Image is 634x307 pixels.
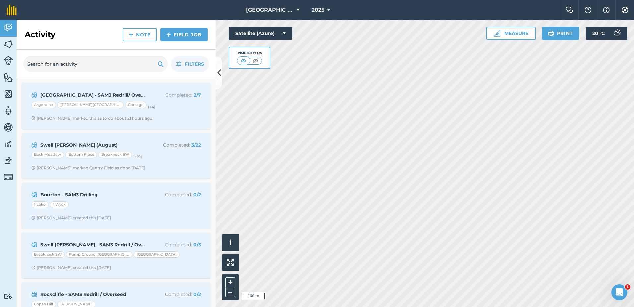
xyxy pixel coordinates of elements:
strong: [GEOGRAPHIC_DATA] - SAM3 Redrill/ Overseeding [40,91,146,99]
strong: 0 / 3 [193,242,201,248]
p: Completed : [148,91,201,99]
img: Ruler icon [494,30,500,37]
div: 1 Wyck [50,201,69,208]
span: 20 ° C [592,27,605,40]
div: Argentine [31,102,56,108]
span: 2025 [312,6,324,14]
img: svg+xml;base64,PHN2ZyB4bWxucz0iaHR0cDovL3d3dy53My5vcmcvMjAwMC9zdmciIHdpZHRoPSIxNCIgaGVpZ2h0PSIyNC... [129,31,133,39]
img: svg+xml;base64,PHN2ZyB4bWxucz0iaHR0cDovL3d3dy53My5vcmcvMjAwMC9zdmciIHdpZHRoPSI1NiIgaGVpZ2h0PSI2MC... [4,39,13,49]
img: Two speech bubbles overlapping with the left bubble in the forefront [565,7,573,13]
strong: Rockcliffe - SAM3 Redrill / Overseed [40,291,146,298]
div: 1 Lake [31,201,49,208]
button: Filters [171,56,209,72]
img: svg+xml;base64,PHN2ZyB4bWxucz0iaHR0cDovL3d3dy53My5vcmcvMjAwMC9zdmciIHdpZHRoPSIxNCIgaGVpZ2h0PSIyNC... [166,31,171,39]
img: svg+xml;base64,PHN2ZyB4bWxucz0iaHR0cDovL3d3dy53My5vcmcvMjAwMC9zdmciIHdpZHRoPSIxNyIgaGVpZ2h0PSIxNy... [603,6,610,14]
h2: Activity [25,29,55,40]
img: svg+xml;base64,PD94bWwgdmVyc2lvbj0iMS4wIiBlbmNvZGluZz0idXRmLTgiPz4KPCEtLSBHZW5lcmF0b3I6IEFkb2JlIE... [4,56,13,65]
div: Pump Ground ([GEOGRAPHIC_DATA]) [66,251,132,258]
a: Swell [PERSON_NAME] - SAM3 Redrill / OverseedingCompleted: 0/3Breakneck SWPump Ground ([GEOGRAPHI... [26,237,206,274]
img: Clock with arrow pointing clockwise [31,216,35,220]
img: svg+xml;base64,PD94bWwgdmVyc2lvbj0iMS4wIiBlbmNvZGluZz0idXRmLTgiPz4KPCEtLSBHZW5lcmF0b3I6IEFkb2JlIE... [4,139,13,149]
button: Measure [486,27,536,40]
p: Completed : [148,241,201,248]
img: svg+xml;base64,PD94bWwgdmVyc2lvbj0iMS4wIiBlbmNvZGluZz0idXRmLTgiPz4KPCEtLSBHZW5lcmF0b3I6IEFkb2JlIE... [4,122,13,132]
img: svg+xml;base64,PHN2ZyB4bWxucz0iaHR0cDovL3d3dy53My5vcmcvMjAwMC9zdmciIHdpZHRoPSIxOSIgaGVpZ2h0PSIyNC... [158,60,164,68]
small: (+ 4 ) [148,105,155,109]
img: Four arrows, one pointing top left, one top right, one bottom right and the last bottom left [227,259,234,266]
span: i [229,238,231,247]
button: Print [542,27,579,40]
strong: Swell [PERSON_NAME] (August) [40,141,146,149]
div: Back Meadow [31,152,64,158]
img: Clock with arrow pointing clockwise [31,116,35,120]
a: Swell [PERSON_NAME] (August)Completed: 3/22Back MeadowBottom PieceBreakneck SW(+19)Clock with arr... [26,137,206,175]
img: svg+xml;base64,PD94bWwgdmVyc2lvbj0iMS4wIiBlbmNvZGluZz0idXRmLTgiPz4KPCEtLSBHZW5lcmF0b3I6IEFkb2JlIE... [4,172,13,182]
strong: 3 / 22 [191,142,201,148]
img: svg+xml;base64,PD94bWwgdmVyc2lvbj0iMS4wIiBlbmNvZGluZz0idXRmLTgiPz4KPCEtLSBHZW5lcmF0b3I6IEFkb2JlIE... [4,155,13,165]
img: svg+xml;base64,PHN2ZyB4bWxucz0iaHR0cDovL3d3dy53My5vcmcvMjAwMC9zdmciIHdpZHRoPSI1MCIgaGVpZ2h0PSI0MC... [239,57,248,64]
div: [PERSON_NAME] marked Quarry Field as done [DATE] [31,165,145,171]
strong: Swell [PERSON_NAME] - SAM3 Redrill / Overseeding [40,241,146,248]
a: Field Job [160,28,208,41]
img: svg+xml;base64,PD94bWwgdmVyc2lvbj0iMS4wIiBlbmNvZGluZz0idXRmLTgiPz4KPCEtLSBHZW5lcmF0b3I6IEFkb2JlIE... [4,23,13,33]
img: svg+xml;base64,PD94bWwgdmVyc2lvbj0iMS4wIiBlbmNvZGluZz0idXRmLTgiPz4KPCEtLSBHZW5lcmF0b3I6IEFkb2JlIE... [31,241,37,249]
span: 1 [625,284,630,290]
div: [PERSON_NAME][GEOGRAPHIC_DATA] [57,102,124,108]
div: [GEOGRAPHIC_DATA] [134,251,180,258]
button: – [225,287,235,297]
input: Search for an activity [23,56,168,72]
img: A cog icon [621,7,629,13]
iframe: Intercom live chat [611,284,627,300]
span: [GEOGRAPHIC_DATA] [246,6,294,14]
p: Completed : [148,291,201,298]
img: svg+xml;base64,PHN2ZyB4bWxucz0iaHR0cDovL3d3dy53My5vcmcvMjAwMC9zdmciIHdpZHRoPSI1NiIgaGVpZ2h0PSI2MC... [4,89,13,99]
img: svg+xml;base64,PHN2ZyB4bWxucz0iaHR0cDovL3d3dy53My5vcmcvMjAwMC9zdmciIHdpZHRoPSIxOSIgaGVpZ2h0PSIyNC... [548,29,554,37]
button: 20 °C [586,27,627,40]
img: Clock with arrow pointing clockwise [31,265,35,270]
strong: Bourton - SAM3 Drilling [40,191,146,198]
button: + [225,277,235,287]
div: [PERSON_NAME] marked this as to do about 21 hours ago [31,116,152,121]
img: fieldmargin Logo [7,5,17,15]
p: Completed : [148,141,201,149]
button: i [222,234,239,251]
a: Note [123,28,157,41]
div: Bottom Piece [65,152,97,158]
img: svg+xml;base64,PHN2ZyB4bWxucz0iaHR0cDovL3d3dy53My5vcmcvMjAwMC9zdmciIHdpZHRoPSI1MCIgaGVpZ2h0PSI0MC... [251,57,260,64]
div: Visibility: On [237,51,262,56]
div: [PERSON_NAME] created this [DATE] [31,215,111,221]
img: Clock with arrow pointing clockwise [31,166,35,170]
img: svg+xml;base64,PD94bWwgdmVyc2lvbj0iMS4wIiBlbmNvZGluZz0idXRmLTgiPz4KPCEtLSBHZW5lcmF0b3I6IEFkb2JlIE... [31,91,37,99]
img: svg+xml;base64,PD94bWwgdmVyc2lvbj0iMS4wIiBlbmNvZGluZz0idXRmLTgiPz4KPCEtLSBHZW5lcmF0b3I6IEFkb2JlIE... [4,106,13,116]
strong: 0 / 2 [193,291,201,297]
small: (+ 19 ) [133,154,142,159]
p: Completed : [148,191,201,198]
img: svg+xml;base64,PD94bWwgdmVyc2lvbj0iMS4wIiBlbmNvZGluZz0idXRmLTgiPz4KPCEtLSBHZW5lcmF0b3I6IEFkb2JlIE... [31,290,37,298]
img: svg+xml;base64,PD94bWwgdmVyc2lvbj0iMS4wIiBlbmNvZGluZz0idXRmLTgiPz4KPCEtLSBHZW5lcmF0b3I6IEFkb2JlIE... [31,141,37,149]
strong: 0 / 2 [193,192,201,198]
span: Filters [185,60,204,68]
strong: 2 / 7 [194,92,201,98]
img: A question mark icon [584,7,592,13]
div: Cottage [125,102,147,108]
img: svg+xml;base64,PD94bWwgdmVyc2lvbj0iMS4wIiBlbmNvZGluZz0idXRmLTgiPz4KPCEtLSBHZW5lcmF0b3I6IEFkb2JlIE... [4,293,13,300]
div: [PERSON_NAME] created this [DATE] [31,265,111,270]
div: Breakneck SW [31,251,65,258]
img: svg+xml;base64,PHN2ZyB4bWxucz0iaHR0cDovL3d3dy53My5vcmcvMjAwMC9zdmciIHdpZHRoPSI1NiIgaGVpZ2h0PSI2MC... [4,72,13,82]
img: svg+xml;base64,PD94bWwgdmVyc2lvbj0iMS4wIiBlbmNvZGluZz0idXRmLTgiPz4KPCEtLSBHZW5lcmF0b3I6IEFkb2JlIE... [31,191,37,199]
img: svg+xml;base64,PD94bWwgdmVyc2lvbj0iMS4wIiBlbmNvZGluZz0idXRmLTgiPz4KPCEtLSBHZW5lcmF0b3I6IEFkb2JlIE... [610,27,623,40]
a: Bourton - SAM3 DrillingCompleted: 0/21 Lake1 WyckClock with arrow pointing clockwise[PERSON_NAME]... [26,187,206,225]
div: Breakneck SW [98,152,132,158]
button: Satellite (Azure) [229,27,292,40]
a: [GEOGRAPHIC_DATA] - SAM3 Redrill/ OverseedingCompleted: 2/7Argentine[PERSON_NAME][GEOGRAPHIC_DATA... [26,87,206,125]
